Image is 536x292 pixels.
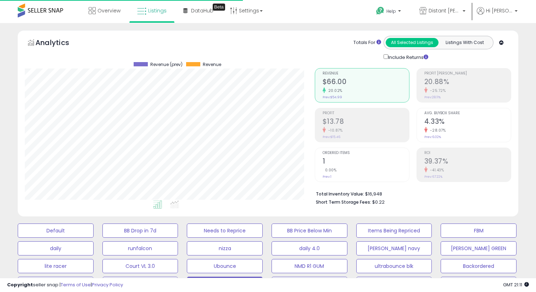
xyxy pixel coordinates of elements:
li: $16,948 [316,189,506,198]
button: Needs to Reprice [187,224,263,238]
span: Revenue [203,62,221,67]
span: Overview [97,7,121,14]
small: Prev: 67.22% [424,175,442,179]
button: Ubounce [187,259,263,273]
button: BB Price Below Min [272,224,347,238]
button: NMD R1 GUM [272,259,347,273]
small: -25.72% [428,88,446,93]
small: Prev: $15.46 [323,135,340,139]
h2: 39.37% [424,157,511,167]
button: backpacks [356,277,432,291]
button: TR23 [272,277,347,291]
h2: 1 [323,157,409,167]
h2: 20.88% [424,78,511,87]
b: Short Term Storage Fees: [316,199,371,205]
button: daily 4.0 [272,241,347,255]
span: ROI [424,151,511,155]
a: Privacy Policy [92,281,123,288]
span: Avg. Buybox Share [424,111,511,115]
span: Ordered Items [323,151,409,155]
small: -10.87% [326,128,343,133]
button: Listings With Cost [438,38,491,47]
button: Default [18,224,94,238]
button: HOOPS MID [187,277,263,291]
span: Revenue [323,72,409,76]
a: Terms of Use [61,281,91,288]
small: 20.02% [326,88,342,93]
div: seller snap | | [7,282,123,288]
div: Tooltip anchor [213,4,225,11]
span: Listings [148,7,167,14]
div: Include Returns [378,53,437,61]
div: Totals For [353,39,381,46]
button: BB Drop in 7d [102,224,178,238]
button: Slides [18,277,94,291]
small: Prev: 1 [323,175,331,179]
button: adilette slides [102,277,178,291]
small: -41.43% [428,167,444,173]
button: Items Being Repriced [356,224,432,238]
span: Revenue (prev) [150,62,183,67]
span: 2025-09-13 21:11 GMT [503,281,529,288]
strong: Copyright [7,281,33,288]
h2: 4.33% [424,117,511,127]
button: HOOPS LOW WMNS [441,277,517,291]
span: Profit [323,111,409,115]
small: -28.07% [428,128,446,133]
button: Backordered [441,259,517,273]
button: daily [18,241,94,255]
span: Profit [PERSON_NAME] [424,72,511,76]
button: [PERSON_NAME] navy [356,241,432,255]
small: Prev: 28.11% [424,95,441,99]
button: [PERSON_NAME] GREEN [441,241,517,255]
i: Get Help [376,6,385,15]
span: Help [386,8,396,14]
span: DataHub [191,7,213,14]
button: All Selected Listings [386,38,439,47]
button: FBM [441,224,517,238]
span: Hi [PERSON_NAME] [486,7,513,14]
button: ultrabounce blk [356,259,432,273]
b: Total Inventory Value: [316,191,364,197]
small: Prev: $54.99 [323,95,342,99]
h5: Analytics [35,38,83,49]
button: nizza [187,241,263,255]
small: Prev: 6.02% [424,135,441,139]
small: 0.00% [323,167,337,173]
button: Court VL 3.0 [102,259,178,273]
h2: $66.00 [323,78,409,87]
a: Hi [PERSON_NAME] [477,7,518,23]
span: $0.22 [372,199,385,205]
span: Distant [PERSON_NAME] Enterprises [429,7,460,14]
h2: $13.78 [323,117,409,127]
button: lite racer [18,259,94,273]
button: runfalcon [102,241,178,255]
a: Help [370,1,408,23]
